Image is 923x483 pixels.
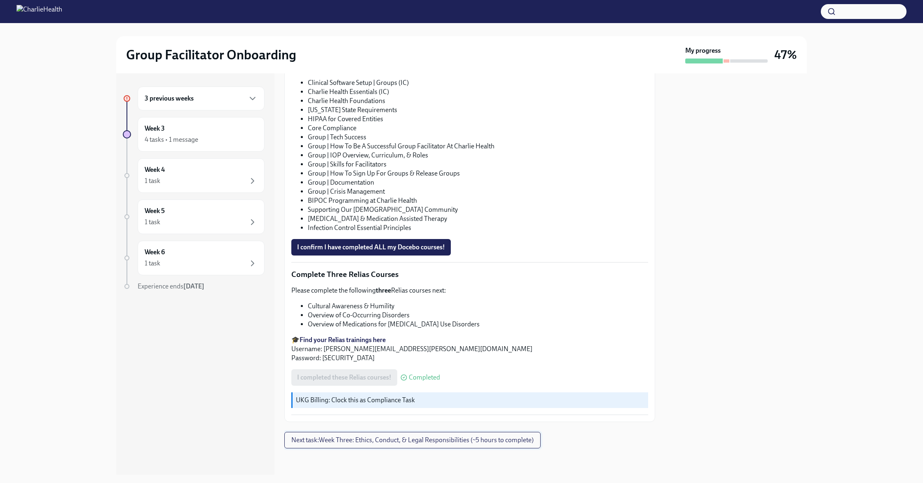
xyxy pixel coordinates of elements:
[291,239,451,256] button: I confirm I have completed ALL my Docebo courses!
[145,165,165,174] h6: Week 4
[145,206,165,216] h6: Week 5
[138,282,204,290] span: Experience ends
[308,106,648,115] li: [US_STATE] State Requirements
[308,160,648,169] li: Group | Skills for Facilitators
[297,243,445,251] span: I confirm I have completed ALL my Docebo courses!
[123,117,265,152] a: Week 34 tasks • 1 message
[308,187,648,196] li: Group | Crisis Management
[291,269,648,280] p: Complete Three Relias Courses
[308,142,648,151] li: Group | How To Be A Successful Group Facilitator At Charlie Health
[308,115,648,124] li: HIPAA for Covered Entities
[291,286,648,295] p: Please complete the following Relias courses next:
[774,47,797,62] h3: 47%
[308,78,648,87] li: Clinical Software Setup | Groups (IC)
[308,311,648,320] li: Overview of Co-Occurring Disorders
[308,151,648,160] li: Group | IOP Overview, Curriculum, & Roles
[145,218,160,227] div: 1 task
[291,335,648,363] p: 🎓 Username: [PERSON_NAME][EMAIL_ADDRESS][PERSON_NAME][DOMAIN_NAME] Password: [SECURITY_DATA]
[145,176,160,185] div: 1 task
[376,286,391,294] strong: three
[123,199,265,234] a: Week 51 task
[308,169,648,178] li: Group | How To Sign Up For Groups & Release Groups
[308,214,648,223] li: [MEDICAL_DATA] & Medication Assisted Therapy
[291,436,534,444] span: Next task : Week Three: Ethics, Conduct, & Legal Responsibilities (~5 hours to complete)
[308,205,648,214] li: Supporting Our [DEMOGRAPHIC_DATA] Community
[308,223,648,232] li: Infection Control Essential Principles
[296,396,645,405] p: UKG Billing: Clock this as Compliance Task
[145,94,194,103] h6: 3 previous weeks
[145,124,165,133] h6: Week 3
[308,124,648,133] li: Core Compliance
[284,432,541,448] button: Next task:Week Three: Ethics, Conduct, & Legal Responsibilities (~5 hours to complete)
[123,241,265,275] a: Week 61 task
[138,87,265,110] div: 3 previous weeks
[308,302,648,311] li: Cultural Awareness & Humility
[145,259,160,268] div: 1 task
[409,374,440,381] span: Completed
[300,336,386,344] a: Find your Relias trainings here
[308,196,648,205] li: BIPOC Programming at Charlie Health
[183,282,204,290] strong: [DATE]
[685,46,721,55] strong: My progress
[123,158,265,193] a: Week 41 task
[308,96,648,106] li: Charlie Health Foundations
[308,87,648,96] li: Charlie Health Essentials (IC)
[16,5,62,18] img: CharlieHealth
[145,135,198,144] div: 4 tasks • 1 message
[145,248,165,257] h6: Week 6
[308,133,648,142] li: Group | Tech Success
[308,178,648,187] li: Group | Documentation
[126,47,296,63] h2: Group Facilitator Onboarding
[308,320,648,329] li: Overview of Medications for [MEDICAL_DATA] Use Disorders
